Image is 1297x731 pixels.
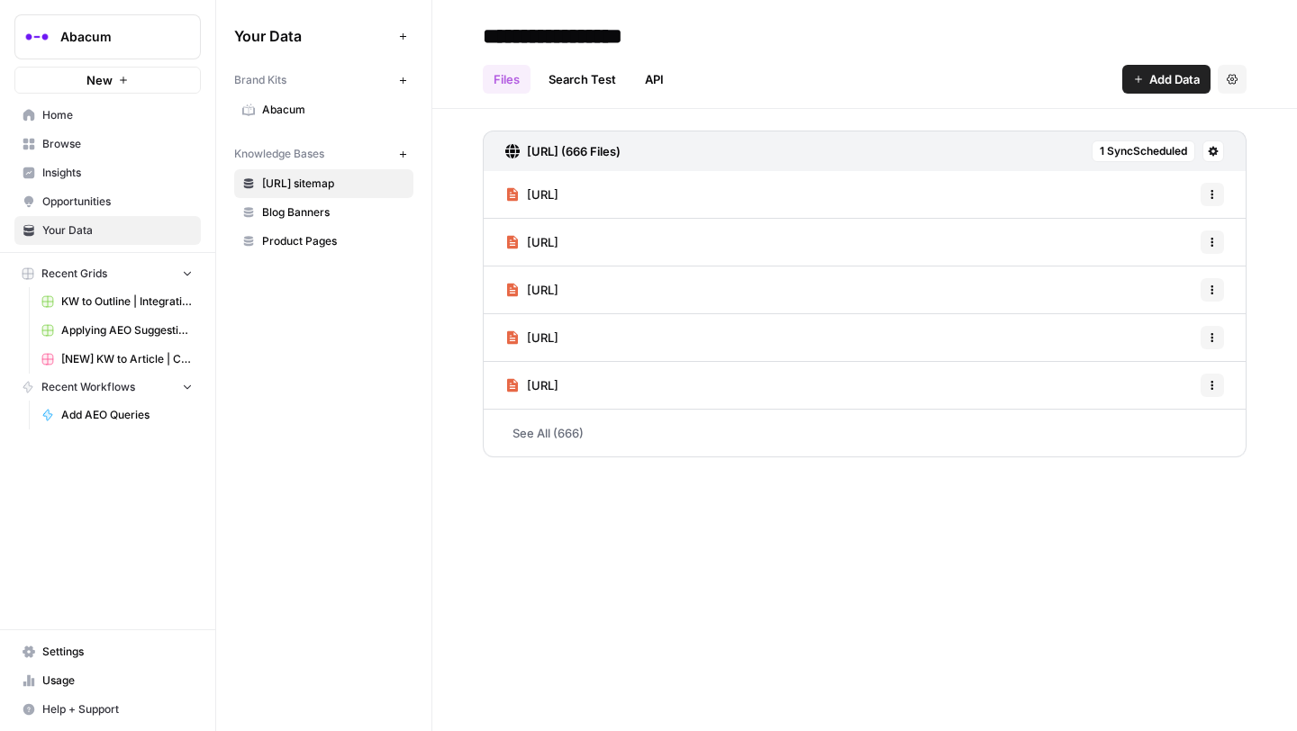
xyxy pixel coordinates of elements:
button: Add Data [1122,65,1211,94]
button: New [14,67,201,94]
a: Abacum [234,95,413,124]
a: [URL] sitemap [234,169,413,198]
span: [URL] [527,281,558,299]
a: KW to Outline | Integration Pages Grid [33,287,201,316]
a: Blog Banners [234,198,413,227]
a: [URL] [505,362,558,409]
a: [URL] (666 Files) [505,131,621,171]
span: Recent Workflows [41,379,135,395]
span: KW to Outline | Integration Pages Grid [61,293,193,310]
a: Files [483,65,531,94]
a: Browse [14,130,201,158]
span: [URL] [527,376,558,394]
span: Settings [42,644,193,660]
button: Recent Grids [14,260,201,287]
a: [URL] [505,171,558,218]
a: API [634,65,675,94]
span: Blog Banners [262,204,405,221]
a: Add AEO Queries [33,401,201,429]
button: Workspace: Abacum [14,14,201,59]
a: Your Data [14,216,201,245]
span: Applying AEO Suggestions [61,322,193,338]
button: 1 SyncScheduled [1092,140,1195,162]
a: See All (666) [483,410,1247,456]
span: [URL] [527,233,558,251]
button: Help + Support [14,695,201,724]
span: Help + Support [42,701,193,717]
span: Usage [42,672,193,689]
img: Abacum Logo [21,21,53,53]
a: [URL] [505,219,558,266]
span: [URL] [527,185,558,203]
span: Abacum [60,28,169,46]
a: Settings [14,637,201,666]
span: Abacum [262,102,405,118]
a: Search Test [538,65,627,94]
a: Product Pages [234,227,413,256]
a: [URL] [505,266,558,313]
span: 1 Sync Scheduled [1100,143,1187,159]
a: Home [14,101,201,130]
button: Recent Workflows [14,374,201,401]
span: Recent Grids [41,266,107,282]
a: Insights [14,158,201,187]
a: [URL] [505,314,558,361]
span: Brand Kits [234,72,286,88]
span: Home [42,107,193,123]
a: [NEW] KW to Article | Cohort Grid [33,345,201,374]
span: [URL] [527,329,558,347]
h3: [URL] (666 Files) [527,142,621,160]
span: Opportunities [42,194,193,210]
a: Opportunities [14,187,201,216]
a: Applying AEO Suggestions [33,316,201,345]
span: [URL] sitemap [262,176,405,192]
span: Add AEO Queries [61,407,193,423]
a: Usage [14,666,201,695]
span: Add Data [1149,70,1200,88]
span: Your Data [234,25,392,47]
span: Product Pages [262,233,405,249]
span: Your Data [42,222,193,239]
span: Knowledge Bases [234,146,324,162]
span: New [86,71,113,89]
span: Browse [42,136,193,152]
span: Insights [42,165,193,181]
span: [NEW] KW to Article | Cohort Grid [61,351,193,367]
